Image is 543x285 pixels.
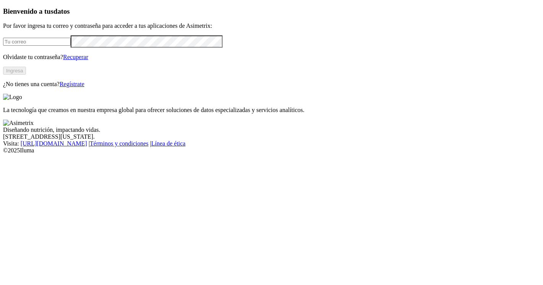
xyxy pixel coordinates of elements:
[3,133,540,140] div: [STREET_ADDRESS][US_STATE].
[3,54,540,61] p: Olvidaste tu contraseña?
[3,7,540,16] h3: Bienvenido a tus
[3,140,540,147] div: Visita : | |
[90,140,149,147] a: Términos y condiciones
[3,67,26,75] button: Ingresa
[3,126,540,133] div: Diseñando nutrición, impactando vidas.
[3,22,540,29] p: Por favor ingresa tu correo y contraseña para acceder a tus aplicaciones de Asimetrix:
[21,140,87,147] a: [URL][DOMAIN_NAME]
[53,7,70,15] span: datos
[60,81,84,87] a: Regístrate
[3,38,71,46] input: Tu correo
[3,81,540,88] p: ¿No tienes una cuenta?
[3,147,540,154] div: © 2025 Iluma
[151,140,186,147] a: Línea de ética
[3,107,540,114] p: La tecnología que creamos en nuestra empresa global para ofrecer soluciones de datos especializad...
[3,94,22,101] img: Logo
[3,120,34,126] img: Asimetrix
[63,54,88,60] a: Recuperar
